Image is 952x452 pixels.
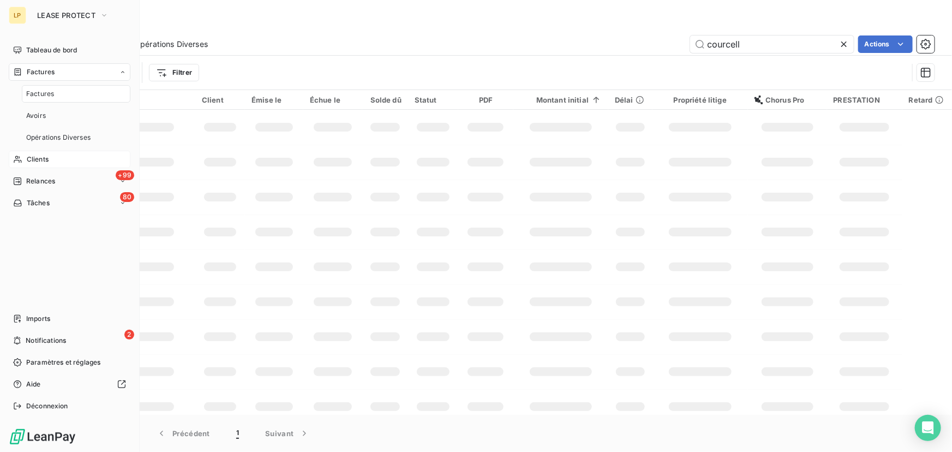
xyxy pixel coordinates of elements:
[37,11,95,20] span: LEASE PROTECT
[9,428,76,445] img: Logo LeanPay
[834,96,896,104] div: PRESTATION
[465,96,507,104] div: PDF
[116,170,134,180] span: +99
[615,96,646,104] div: Délai
[755,96,820,104] div: Chorus Pro
[26,133,91,142] span: Opérations Diverses
[858,35,913,53] button: Actions
[26,336,66,346] span: Notifications
[909,96,945,104] div: Retard
[223,422,252,445] button: 1
[27,154,49,164] span: Clients
[236,428,239,439] span: 1
[26,314,50,324] span: Imports
[27,198,50,208] span: Tâches
[26,45,77,55] span: Tableau de bord
[9,7,26,24] div: LP
[26,176,55,186] span: Relances
[26,111,46,121] span: Avoirs
[9,376,130,393] a: Aide
[26,401,68,411] span: Déconnexion
[252,422,323,445] button: Suivant
[120,192,134,202] span: 80
[143,422,223,445] button: Précédent
[915,415,941,441] div: Open Intercom Messenger
[252,96,297,104] div: Émise le
[27,67,55,77] span: Factures
[659,96,741,104] div: Propriété litige
[134,39,208,50] span: Opérations Diverses
[124,330,134,340] span: 2
[26,379,41,389] span: Aide
[690,35,854,53] input: Rechercher
[26,89,54,99] span: Factures
[369,96,402,104] div: Solde dû
[149,64,199,81] button: Filtrer
[520,96,602,104] div: Montant initial
[26,358,100,367] span: Paramètres et réglages
[310,96,356,104] div: Échue le
[415,96,452,104] div: Statut
[202,96,238,104] div: Client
